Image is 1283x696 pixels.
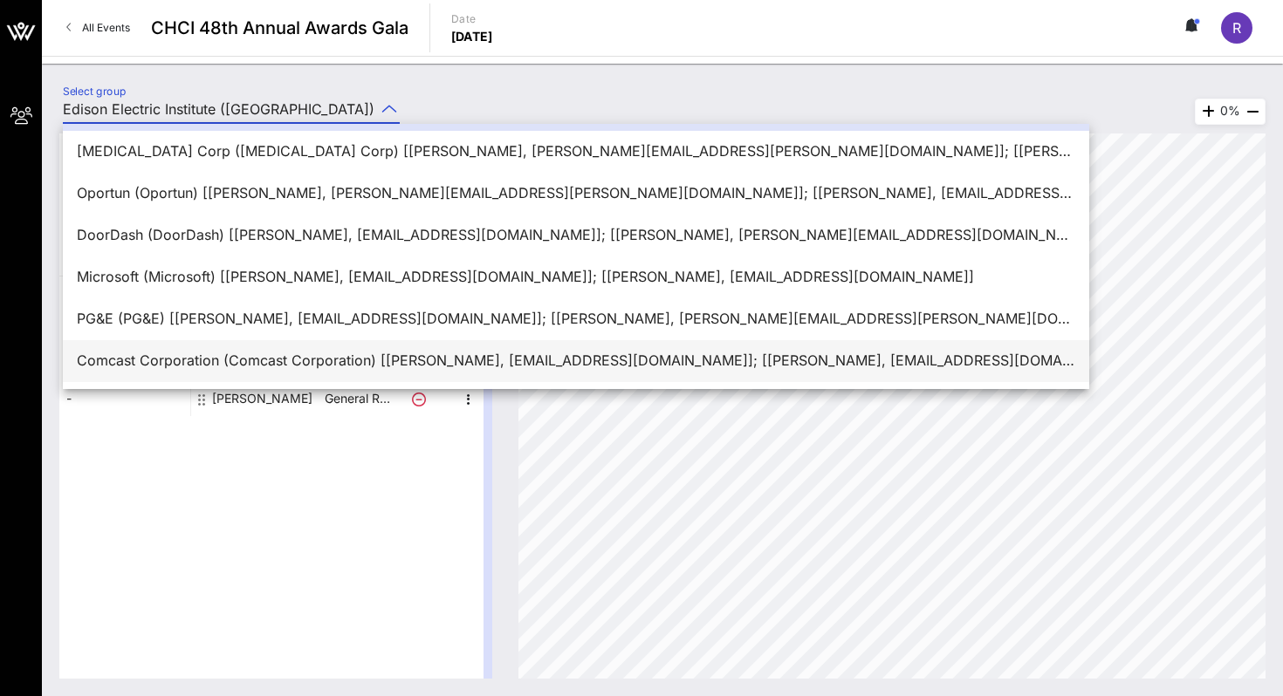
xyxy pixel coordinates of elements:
p: General R… [322,381,392,416]
span: CHCI 48th Annual Awards Gala [151,15,408,41]
div: PG&E (PG&E) [[PERSON_NAME], [EMAIL_ADDRESS][DOMAIN_NAME]]; [[PERSON_NAME], [PERSON_NAME][EMAIL_AD... [77,310,1075,327]
div: 319 • 2 [59,311,190,346]
span: All Events [82,21,130,34]
div: Microsoft (Microsoft) [[PERSON_NAME], [EMAIL_ADDRESS][DOMAIN_NAME]]; [[PERSON_NAME], [EMAIL_ADDRE... [77,269,1075,285]
div: DoorDash (DoorDash) [[PERSON_NAME], [EMAIL_ADDRESS][DOMAIN_NAME]]; [[PERSON_NAME], [PERSON_NAME][... [77,227,1075,243]
span: Table, Seat [59,251,190,269]
div: 319 • 1 [59,276,190,311]
p: Date [451,10,493,28]
div: Comcast Corporation (Comcast Corporation) [[PERSON_NAME], [EMAIL_ADDRESS][DOMAIN_NAME]]; [[PERSON... [77,352,1075,369]
label: Select group [63,85,126,98]
div: R [1221,12,1252,44]
div: - [59,381,190,416]
div: Oportun (Oportun) [[PERSON_NAME], [PERSON_NAME][EMAIL_ADDRESS][PERSON_NAME][DOMAIN_NAME]]; [[PERS... [77,185,1075,201]
div: 319 • 3 [59,346,190,381]
div: [MEDICAL_DATA] Corp ([MEDICAL_DATA] Corp) [[PERSON_NAME], [PERSON_NAME][EMAIL_ADDRESS][PERSON_NAM... [77,143,1075,160]
div: 0% [1195,99,1266,125]
a: All Events [56,14,141,42]
span: R [1232,19,1241,37]
p: [DATE] [451,28,493,45]
div: Chelsea Cruz [212,381,312,416]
